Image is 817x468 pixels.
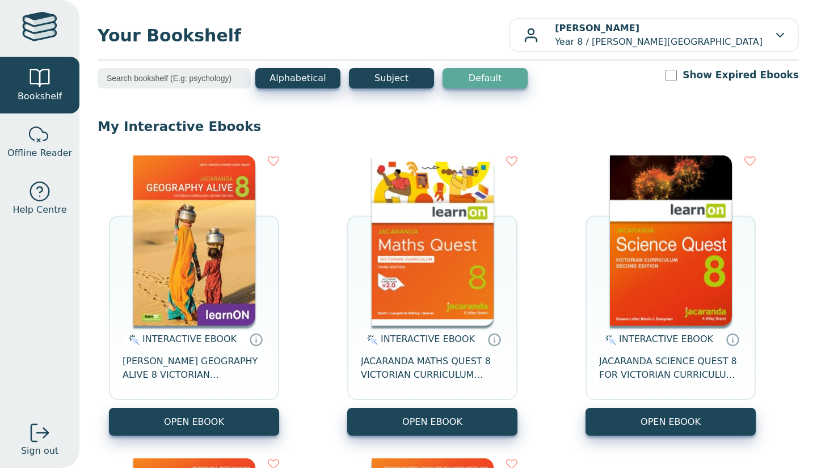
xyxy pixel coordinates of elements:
span: JACARANDA MATHS QUEST 8 VICTORIAN CURRICULUM LEARNON EBOOK 3E [361,355,504,382]
span: INTERACTIVE EBOOK [142,334,237,344]
button: OPEN EBOOK [347,408,517,436]
a: Interactive eBooks are accessed online via the publisher’s portal. They contain interactive resou... [249,332,263,346]
input: Search bookshelf (E.g: psychology) [98,68,251,88]
img: fffb2005-5288-ea11-a992-0272d098c78b.png [610,155,732,326]
img: interactive.svg [602,333,616,347]
b: [PERSON_NAME] [555,23,639,33]
span: Sign out [21,444,58,458]
span: Bookshelf [18,90,62,103]
button: Default [443,68,528,88]
button: OPEN EBOOK [586,408,756,436]
a: Interactive eBooks are accessed online via the publisher’s portal. They contain interactive resou... [487,332,501,346]
span: Offline Reader [7,146,72,160]
p: My Interactive Ebooks [98,118,799,135]
img: c004558a-e884-43ec-b87a-da9408141e80.jpg [372,155,494,326]
button: Subject [349,68,434,88]
button: Alphabetical [255,68,340,88]
span: Your Bookshelf [98,23,509,48]
label: Show Expired Ebooks [683,68,799,82]
span: [PERSON_NAME] GEOGRAPHY ALIVE 8 VICTORIAN CURRICULUM LEARNON EBOOK 2E [123,355,266,382]
button: [PERSON_NAME]Year 8 / [PERSON_NAME][GEOGRAPHIC_DATA] [509,18,799,52]
img: interactive.svg [364,333,378,347]
a: Interactive eBooks are accessed online via the publisher’s portal. They contain interactive resou... [726,332,739,346]
img: 5407fe0c-7f91-e911-a97e-0272d098c78b.jpg [133,155,255,326]
span: INTERACTIVE EBOOK [619,334,713,344]
span: Help Centre [12,203,66,217]
p: Year 8 / [PERSON_NAME][GEOGRAPHIC_DATA] [555,22,763,49]
img: interactive.svg [125,333,140,347]
span: JACARANDA SCIENCE QUEST 8 FOR VICTORIAN CURRICULUM LEARNON 2E EBOOK [599,355,742,382]
button: OPEN EBOOK [109,408,279,436]
span: INTERACTIVE EBOOK [381,334,475,344]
